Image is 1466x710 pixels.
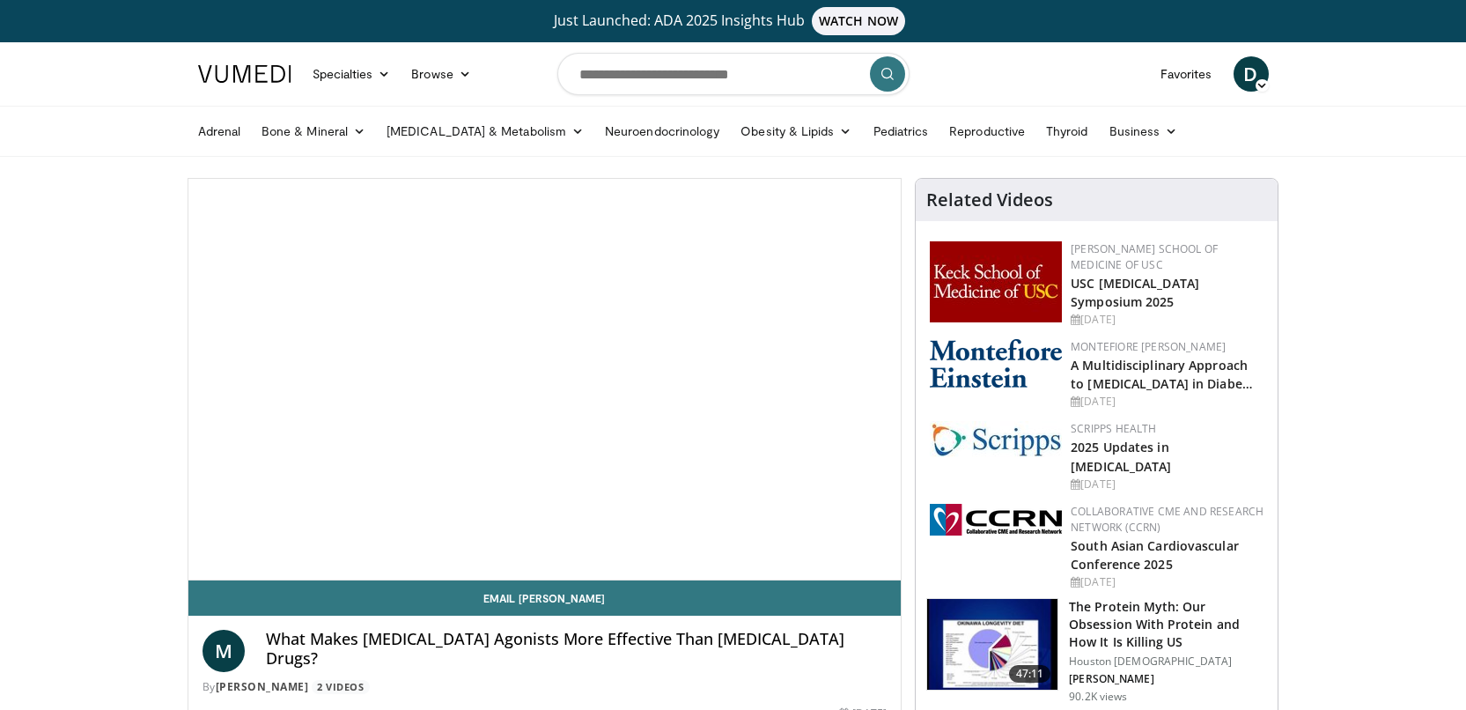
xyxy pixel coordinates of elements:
[594,114,730,149] a: Neuroendocrinology
[930,421,1062,457] img: c9f2b0b7-b02a-4276-a72a-b0cbb4230bc1.jpg.150x105_q85_autocrop_double_scale_upscale_version-0.2.jpg
[1071,339,1226,354] a: Montefiore [PERSON_NAME]
[188,114,252,149] a: Adrenal
[1150,56,1223,92] a: Favorites
[1071,241,1218,272] a: [PERSON_NAME] School of Medicine of USC
[1035,114,1099,149] a: Thyroid
[730,114,862,149] a: Obesity & Lipids
[930,339,1062,388] img: b0142b4c-93a1-4b58-8f91-5265c282693c.png.150x105_q85_autocrop_double_scale_upscale_version-0.2.png
[1071,275,1199,310] a: USC [MEDICAL_DATA] Symposium 2025
[930,241,1062,322] img: 7b941f1f-d101-407a-8bfa-07bd47db01ba.png.150x105_q85_autocrop_double_scale_upscale_version-0.2.jpg
[198,65,291,83] img: VuMedi Logo
[557,53,910,95] input: Search topics, interventions
[1071,312,1263,328] div: [DATE]
[201,7,1266,35] a: Just Launched: ADA 2025 Insights HubWATCH NOW
[203,630,245,672] a: M
[939,114,1035,149] a: Reproductive
[1071,439,1171,474] a: 2025 Updates in [MEDICAL_DATA]
[188,581,902,616] a: Email [PERSON_NAME]
[1009,665,1051,683] span: 47:11
[1071,537,1239,573] a: South Asian Cardiovascular Conference 2025
[926,598,1267,704] a: 47:11 The Protein Myth: Our Obsession With Protein and How It Is Killing US Houston [DEMOGRAPHIC_...
[863,114,939,149] a: Pediatrics
[266,630,888,668] h4: What Makes [MEDICAL_DATA] Agonists More Effective Than [MEDICAL_DATA] Drugs?
[1069,655,1267,669] p: Houston [DEMOGRAPHIC_DATA]
[1069,672,1267,686] p: [PERSON_NAME]
[203,679,888,695] div: By
[401,56,482,92] a: Browse
[216,679,309,694] a: [PERSON_NAME]
[926,189,1053,211] h4: Related Videos
[1071,574,1263,590] div: [DATE]
[930,504,1062,536] img: a04ee3ba-8487-4636-b0fb-5e8d268f3737.png.150x105_q85_autocrop_double_scale_upscale_version-0.2.png
[1071,394,1263,410] div: [DATE]
[302,56,401,92] a: Specialties
[1069,690,1127,704] p: 90.2K views
[1071,477,1263,492] div: [DATE]
[1071,357,1253,392] a: A Multidisciplinary Approach to [MEDICAL_DATA] in Diabe…
[812,7,905,35] span: WATCH NOW
[376,114,594,149] a: [MEDICAL_DATA] & Metabolism
[1071,421,1156,436] a: Scripps Health
[1071,504,1263,535] a: Collaborative CME and Research Network (CCRN)
[188,179,902,581] video-js: Video Player
[312,680,370,695] a: 2 Videos
[251,114,376,149] a: Bone & Mineral
[927,599,1057,691] img: b7b8b05e-5021-418b-a89a-60a270e7cf82.150x105_q85_crop-smart_upscale.jpg
[1099,114,1189,149] a: Business
[1234,56,1269,92] a: D
[1069,598,1267,651] h3: The Protein Myth: Our Obsession With Protein and How It Is Killing US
